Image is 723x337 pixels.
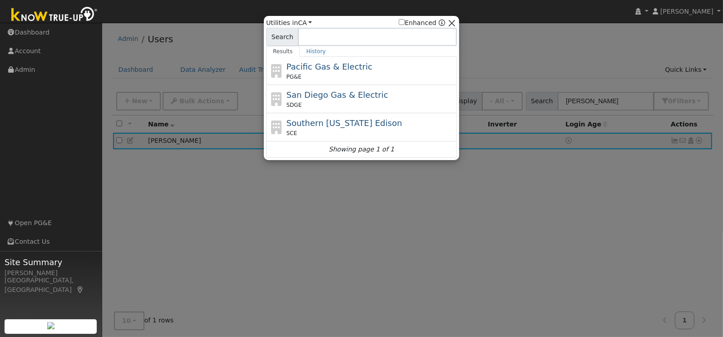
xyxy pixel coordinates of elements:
[298,19,312,26] a: CA
[287,101,302,109] span: SDGE
[266,18,312,28] span: Utilities in
[7,5,102,25] img: Know True-Up
[399,18,436,28] label: Enhanced
[399,19,405,25] input: Enhanced
[287,62,372,71] span: Pacific Gas & Electric
[287,73,302,81] span: PG&E
[287,118,402,128] span: Southern [US_STATE] Edison
[266,28,298,46] span: Search
[47,322,54,329] img: retrieve
[287,90,388,100] span: San Diego Gas & Electric
[76,286,84,293] a: Map
[5,256,97,268] span: Site Summary
[266,46,300,57] a: Results
[5,276,97,295] div: [GEOGRAPHIC_DATA], [GEOGRAPHIC_DATA]
[329,145,394,154] i: Showing page 1 of 1
[399,18,445,28] span: Show enhanced providers
[287,129,297,137] span: SCE
[660,8,713,15] span: [PERSON_NAME]
[300,46,333,57] a: History
[5,268,97,278] div: [PERSON_NAME]
[439,19,445,26] a: Enhanced Providers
